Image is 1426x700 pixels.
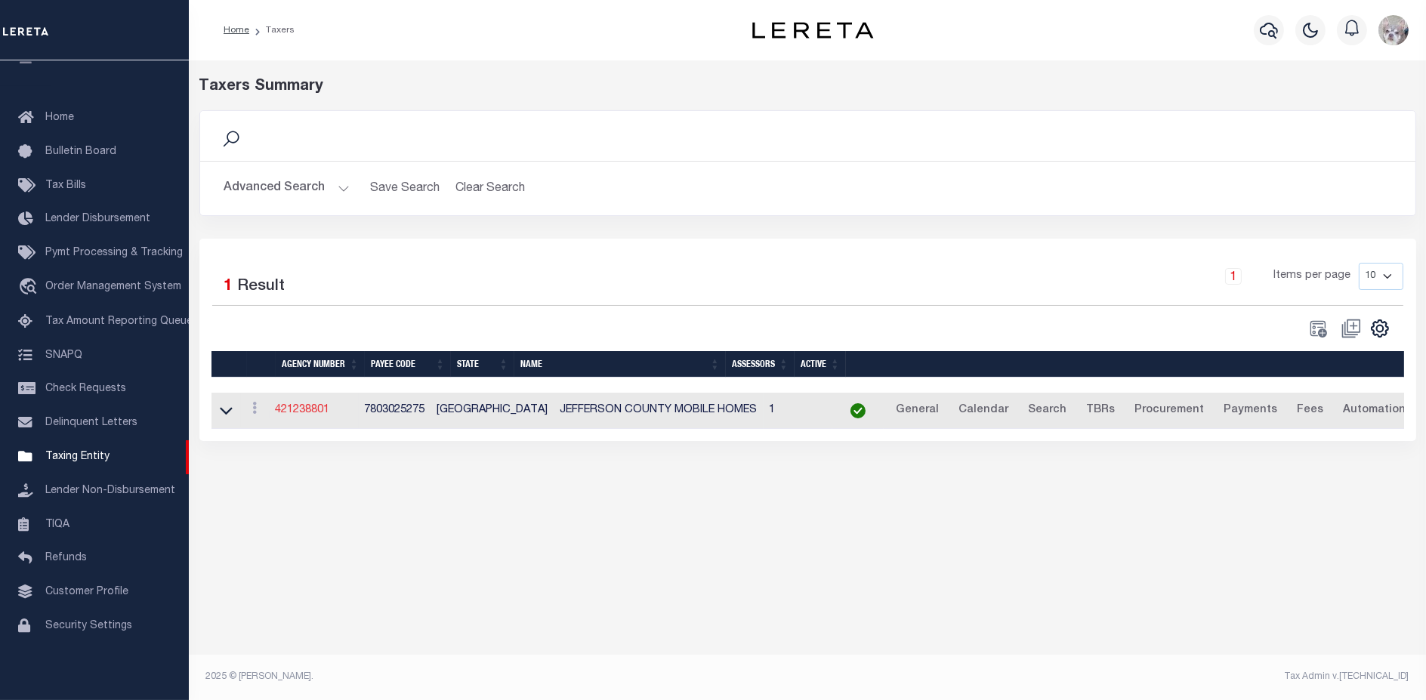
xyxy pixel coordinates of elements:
a: General [890,399,946,423]
span: Pymt Processing & Tracking [45,248,183,258]
td: 7803025275 [359,393,431,430]
a: Procurement [1128,399,1211,423]
span: Lender Non-Disbursement [45,486,175,496]
span: Customer Profile [45,587,128,597]
th: Payee Code: activate to sort column ascending [365,351,451,378]
a: TBRs [1080,399,1122,423]
span: Bulletin Board [45,146,116,157]
div: 2025 © [PERSON_NAME]. [195,670,808,683]
a: Home [224,26,249,35]
a: 421238801 [276,405,330,415]
span: Check Requests [45,384,126,394]
li: Taxers [249,23,295,37]
a: 1 [1225,268,1242,285]
button: Clear Search [449,174,532,203]
td: [GEOGRAPHIC_DATA] [431,393,554,430]
a: Search [1022,399,1074,423]
th: Agency Number: activate to sort column ascending [276,351,365,378]
button: Advanced Search [224,174,350,203]
span: Refunds [45,553,87,563]
span: Tax Amount Reporting Queue [45,316,193,327]
a: Payments [1218,399,1285,423]
td: JEFFERSON COUNTY MOBILE HOMES [554,393,764,430]
i: travel_explore [18,278,42,298]
span: Security Settings [45,621,132,631]
span: Order Management System [45,282,181,292]
span: Tax Bills [45,180,86,191]
img: check-icon-green.svg [850,403,866,418]
span: Taxing Entity [45,452,110,462]
th: Active: activate to sort column ascending [795,351,846,378]
label: Result [238,275,286,299]
td: 1 [764,393,832,430]
span: 1 [224,279,233,294]
button: Save Search [362,174,449,203]
a: Fees [1291,399,1331,423]
th: Assessors: activate to sort column ascending [726,351,795,378]
span: Delinquent Letters [45,418,137,428]
span: Lender Disbursement [45,214,150,224]
div: Tax Admin v.[TECHNICAL_ID] [819,670,1409,683]
span: SNAPQ [45,350,82,360]
img: logo-dark.svg [752,22,873,39]
span: Home [45,113,74,123]
th: State: activate to sort column ascending [451,351,514,378]
span: Items per page [1274,268,1351,285]
span: TIQA [45,519,69,529]
th: Name: activate to sort column ascending [514,351,726,378]
a: Calendar [952,399,1016,423]
div: Taxers Summary [199,76,1107,98]
a: Automation [1337,399,1413,423]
